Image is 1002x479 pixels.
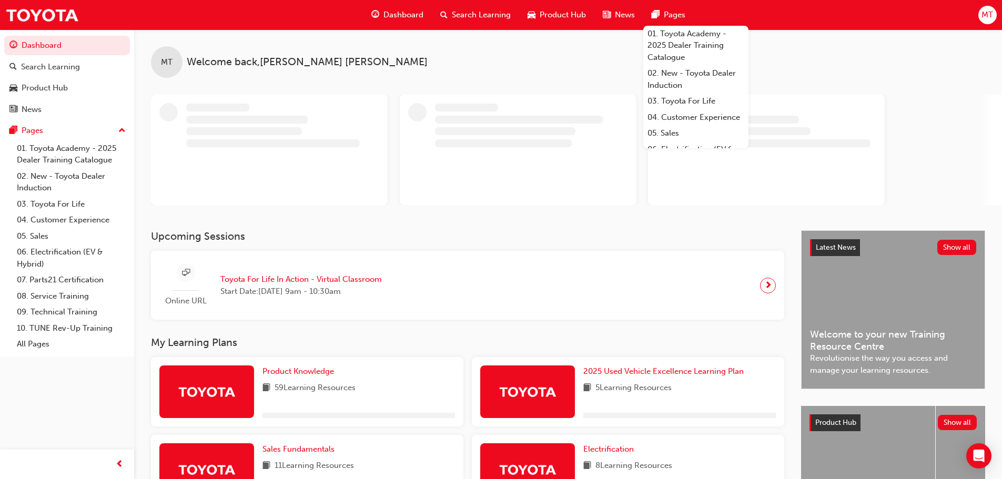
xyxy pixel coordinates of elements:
span: Product Hub [540,9,586,21]
a: Product Hub [4,78,130,98]
div: Open Intercom Messenger [966,443,991,468]
span: 8 Learning Resources [595,460,672,473]
a: Latest NewsShow all [810,239,976,256]
span: book-icon [583,382,591,395]
span: Product Knowledge [262,366,334,376]
a: guage-iconDashboard [363,4,432,26]
a: Product HubShow all [809,414,977,431]
div: News [22,104,42,116]
span: sessionType_ONLINE_URL-icon [182,267,190,280]
a: 01. Toyota Academy - 2025 Dealer Training Catalogue [13,140,130,168]
a: 06. Electrification (EV & Hybrid) [13,244,130,272]
img: Trak [5,3,79,27]
a: Latest NewsShow allWelcome to your new Training Resource CentreRevolutionise the way you access a... [801,230,985,389]
a: 2025 Used Vehicle Excellence Learning Plan [583,365,748,378]
a: Dashboard [4,36,130,55]
a: All Pages [13,336,130,352]
a: 02. New - Toyota Dealer Induction [643,65,748,93]
span: 11 Learning Resources [275,460,354,473]
button: Pages [4,121,130,140]
a: 04. Customer Experience [643,109,748,126]
a: car-iconProduct Hub [519,4,594,26]
a: Sales Fundamentals [262,443,339,455]
span: 5 Learning Resources [595,382,672,395]
span: book-icon [583,460,591,473]
span: Product Hub [815,418,856,427]
span: 2025 Used Vehicle Excellence Learning Plan [583,366,744,376]
a: 09. Technical Training [13,304,130,320]
span: book-icon [262,382,270,395]
span: MT [161,56,173,68]
div: Search Learning [21,61,80,73]
span: Online URL [159,295,212,307]
a: search-iconSearch Learning [432,4,519,26]
span: Latest News [816,243,856,252]
a: 07. Parts21 Certification [13,272,130,288]
a: Electrification [583,443,638,455]
img: Trak [499,382,556,401]
span: guage-icon [371,8,379,22]
span: up-icon [118,124,126,138]
span: search-icon [9,63,17,72]
span: 59 Learning Resources [275,382,356,395]
a: 03. Toyota For Life [643,93,748,109]
button: DashboardSearch LearningProduct HubNews [4,34,130,121]
span: Welcome back , [PERSON_NAME] [PERSON_NAME] [187,56,428,68]
a: 10. TUNE Rev-Up Training [13,320,130,337]
span: next-icon [764,278,772,293]
span: Electrification [583,444,634,454]
span: guage-icon [9,41,17,50]
button: Show all [938,415,977,430]
span: pages-icon [652,8,660,22]
img: Trak [178,460,236,478]
span: Sales Fundamentals [262,444,335,454]
span: News [615,9,635,21]
a: 08. Service Training [13,288,130,304]
span: Start Date: [DATE] 9am - 10:30am [220,286,382,298]
span: search-icon [440,8,448,22]
h3: Upcoming Sessions [151,230,784,242]
a: 05. Sales [13,228,130,244]
a: pages-iconPages [643,4,694,26]
a: 02. New - Toyota Dealer Induction [13,168,130,196]
span: prev-icon [116,458,124,471]
span: book-icon [262,460,270,473]
a: 01. Toyota Academy - 2025 Dealer Training Catalogue [643,26,748,66]
a: Search Learning [4,57,130,77]
span: car-icon [9,84,17,93]
span: Welcome to your new Training Resource Centre [810,329,976,352]
span: car-icon [528,8,535,22]
span: news-icon [9,105,17,115]
h3: My Learning Plans [151,337,784,349]
span: Pages [664,9,685,21]
img: Trak [499,460,556,478]
a: 03. Toyota For Life [13,196,130,212]
button: MT [978,6,997,24]
span: MT [981,9,993,21]
button: Show all [937,240,977,255]
div: Product Hub [22,82,68,94]
div: Pages [22,125,43,137]
img: Trak [178,382,236,401]
span: Toyota For Life In Action - Virtual Classroom [220,273,382,286]
a: news-iconNews [594,4,643,26]
span: Dashboard [383,9,423,21]
a: News [4,100,130,119]
span: news-icon [603,8,611,22]
a: Online URLToyota For Life In Action - Virtual ClassroomStart Date:[DATE] 9am - 10:30am [159,259,776,311]
a: 04. Customer Experience [13,212,130,228]
span: pages-icon [9,126,17,136]
span: Revolutionise the way you access and manage your learning resources. [810,352,976,376]
a: Product Knowledge [262,365,338,378]
a: 06. Electrification (EV & Hybrid) [643,141,748,169]
a: 05. Sales [643,125,748,141]
span: Search Learning [452,9,511,21]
